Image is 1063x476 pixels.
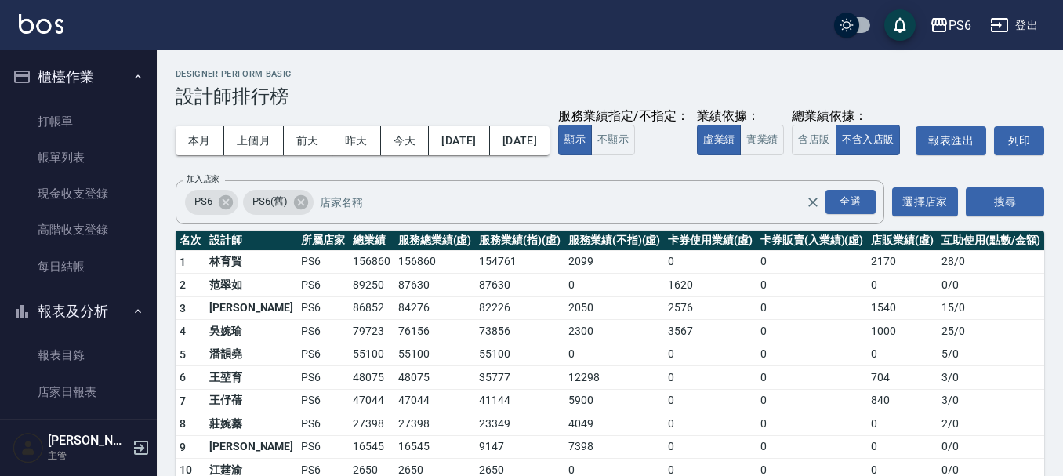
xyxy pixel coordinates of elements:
[867,250,938,274] td: 2170
[297,435,349,459] td: PS6
[180,302,186,314] span: 3
[938,343,1044,366] td: 5 / 0
[176,69,1044,79] h2: Designer Perform Basic
[916,126,986,155] button: 報表匯出
[664,320,756,343] td: 3567
[564,296,664,320] td: 2050
[867,320,938,343] td: 1000
[394,389,476,412] td: 47044
[984,11,1044,40] button: 登出
[394,366,476,390] td: 48075
[756,250,867,274] td: 0
[6,249,151,285] a: 每日結帳
[825,190,876,214] div: 全選
[185,194,222,209] span: PS6
[756,412,867,436] td: 0
[664,343,756,366] td: 0
[938,296,1044,320] td: 15 / 0
[187,173,219,185] label: 加入店家
[243,194,297,209] span: PS6(舊)
[756,343,867,366] td: 0
[475,296,564,320] td: 82226
[297,412,349,436] td: PS6
[180,463,193,476] span: 10
[564,412,664,436] td: 4049
[564,231,664,251] th: 服務業績(不指)(虛)
[994,126,1044,155] button: 列印
[558,125,592,155] button: 顯示
[349,366,394,390] td: 48075
[297,366,349,390] td: PS6
[205,366,297,390] td: 王堃育
[297,274,349,297] td: PS6
[349,296,394,320] td: 86852
[205,320,297,343] td: 吳婉瑜
[180,441,186,453] span: 9
[349,412,394,436] td: 27398
[475,435,564,459] td: 9147
[867,231,938,251] th: 店販業績(虛)
[966,187,1044,216] button: 搜尋
[297,343,349,366] td: PS6
[740,125,784,155] button: 實業績
[394,412,476,436] td: 27398
[564,320,664,343] td: 2300
[792,125,836,155] button: 含店販
[938,320,1044,343] td: 25 / 0
[381,126,430,155] button: 今天
[349,250,394,274] td: 156860
[180,348,186,361] span: 5
[664,296,756,320] td: 2576
[205,250,297,274] td: 林育賢
[664,274,756,297] td: 1620
[923,9,978,42] button: PS6
[938,389,1044,412] td: 3 / 0
[564,435,664,459] td: 7398
[792,108,908,125] div: 總業績依據：
[867,274,938,297] td: 0
[591,125,635,155] button: 不顯示
[697,108,784,125] div: 業績依據：
[180,417,186,430] span: 8
[6,410,151,446] a: 互助日報表
[756,435,867,459] td: 0
[475,389,564,412] td: 41144
[564,250,664,274] td: 2099
[176,231,205,251] th: 名次
[205,389,297,412] td: 王伃蒨
[243,190,314,215] div: PS6(舊)
[664,389,756,412] td: 0
[48,449,128,463] p: 主管
[756,389,867,412] td: 0
[664,231,756,251] th: 卡券使用業績(虛)
[756,231,867,251] th: 卡券販賣(入業績)(虛)
[176,126,224,155] button: 本月
[349,320,394,343] td: 79723
[822,187,879,217] button: Open
[205,343,297,366] td: 潘韻堯
[349,343,394,366] td: 55100
[6,104,151,140] a: 打帳單
[19,14,63,34] img: Logo
[205,412,297,436] td: 莊婉蓁
[867,343,938,366] td: 0
[180,278,186,291] span: 2
[564,274,664,297] td: 0
[938,412,1044,436] td: 2 / 0
[6,374,151,410] a: 店家日報表
[475,412,564,436] td: 23349
[297,296,349,320] td: PS6
[6,176,151,212] a: 現金收支登錄
[394,274,476,297] td: 87630
[297,250,349,274] td: PS6
[180,325,186,337] span: 4
[664,412,756,436] td: 0
[205,435,297,459] td: [PERSON_NAME]
[180,394,186,407] span: 7
[892,187,958,216] button: 選擇店家
[475,366,564,390] td: 35777
[349,231,394,251] th: 總業績
[475,231,564,251] th: 服務業績(指)(虛)
[297,320,349,343] td: PS6
[867,412,938,436] td: 0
